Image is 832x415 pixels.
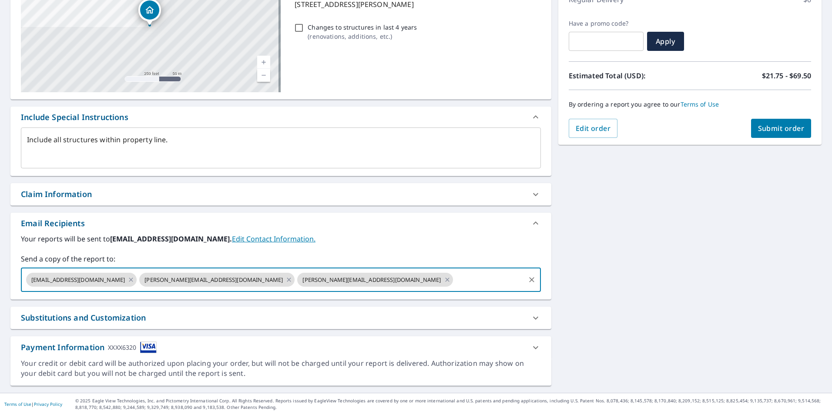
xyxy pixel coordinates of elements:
[647,32,684,51] button: Apply
[308,32,417,41] p: ( renovations, additions, etc. )
[34,401,62,407] a: Privacy Policy
[526,274,538,286] button: Clear
[108,341,136,353] div: XXXX6320
[10,307,551,329] div: Substitutions and Customization
[569,70,690,81] p: Estimated Total (USD):
[297,276,446,284] span: [PERSON_NAME][EMAIL_ADDRESS][DOMAIN_NAME]
[10,336,551,358] div: Payment InformationXXXX6320cardImage
[21,254,541,264] label: Send a copy of the report to:
[21,312,146,324] div: Substitutions and Customization
[10,107,551,127] div: Include Special Instructions
[21,111,128,123] div: Include Special Instructions
[569,20,644,27] label: Have a promo code?
[4,402,62,407] p: |
[21,234,541,244] label: Your reports will be sent to
[21,188,92,200] div: Claim Information
[21,218,85,229] div: Email Recipients
[232,234,315,244] a: EditContactInfo
[140,341,157,353] img: cardImage
[751,119,812,138] button: Submit order
[257,69,270,82] a: Current Level 17, Zoom Out
[758,124,805,133] span: Submit order
[110,234,232,244] b: [EMAIL_ADDRESS][DOMAIN_NAME].
[569,119,618,138] button: Edit order
[10,213,551,234] div: Email Recipients
[26,273,137,287] div: [EMAIL_ADDRESS][DOMAIN_NAME]
[297,273,453,287] div: [PERSON_NAME][EMAIL_ADDRESS][DOMAIN_NAME]
[139,273,295,287] div: [PERSON_NAME][EMAIL_ADDRESS][DOMAIN_NAME]
[681,100,719,108] a: Terms of Use
[10,183,551,205] div: Claim Information
[26,276,130,284] span: [EMAIL_ADDRESS][DOMAIN_NAME]
[308,23,417,32] p: Changes to structures in last 4 years
[75,398,828,411] p: © 2025 Eagle View Technologies, Inc. and Pictometry International Corp. All Rights Reserved. Repo...
[654,37,677,46] span: Apply
[576,124,611,133] span: Edit order
[27,136,535,161] textarea: Include all structures within property line.
[139,276,288,284] span: [PERSON_NAME][EMAIL_ADDRESS][DOMAIN_NAME]
[762,70,811,81] p: $21.75 - $69.50
[21,341,157,353] div: Payment Information
[257,56,270,69] a: Current Level 17, Zoom In
[569,100,811,108] p: By ordering a report you agree to our
[21,358,541,378] div: Your credit or debit card will be authorized upon placing your order, but will not be charged unt...
[4,401,31,407] a: Terms of Use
